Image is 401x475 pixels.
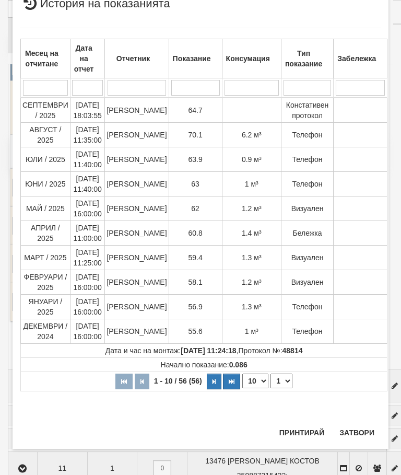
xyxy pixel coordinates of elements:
[281,122,333,147] td: Телефон
[74,44,94,73] b: Дата на отчет
[70,39,105,78] th: Дата на отчет: No sort applied, activate to apply an ascending sort
[281,294,333,319] td: Телефон
[229,361,247,369] strong: 0.086
[25,49,58,68] b: Месец на отчитане
[273,424,331,441] button: Принтирай
[173,54,211,63] b: Показание
[105,39,169,78] th: Отчетник: No sort applied, activate to apply an ascending sort
[70,147,105,171] td: [DATE] 11:40:00
[281,147,333,171] td: Телефон
[207,374,221,389] button: Следваща страница
[105,98,169,123] td: [PERSON_NAME]
[242,204,262,213] span: 1.2 м³
[181,346,236,355] strong: [DATE] 11:24:18
[161,361,247,369] span: Начално показание:
[191,204,199,213] span: 62
[188,131,202,139] span: 70.1
[70,98,105,123] td: [DATE] 18:03:55
[242,131,262,139] span: 6.2 м³
[21,122,70,147] td: АВГУСТ / 2025
[281,196,333,221] td: Визуален
[105,245,169,270] td: [PERSON_NAME]
[188,278,202,286] span: 58.1
[105,122,169,147] td: [PERSON_NAME]
[281,98,333,123] td: Констативен протокол
[21,39,70,78] th: Месец на отчитане: No sort applied, activate to apply an ascending sort
[105,319,169,343] td: [PERSON_NAME]
[70,294,105,319] td: [DATE] 16:00:00
[105,196,169,221] td: [PERSON_NAME]
[105,346,237,355] span: Дата и час на монтаж:
[188,155,202,164] span: 63.9
[169,39,222,78] th: Показание: No sort applied, activate to apply an ascending sort
[21,270,70,294] td: ФЕВРУАРИ / 2025
[21,319,70,343] td: ДЕКЕМВРИ / 2024
[281,245,333,270] td: Визуален
[245,327,258,335] span: 1 м³
[282,346,303,355] strong: 48814
[242,374,268,388] select: Брой редове на страница
[70,171,105,196] td: [DATE] 11:40:00
[105,171,169,196] td: [PERSON_NAME]
[242,303,262,311] span: 1.3 м³
[281,171,333,196] td: Телефон
[242,278,262,286] span: 1.2 м³
[334,39,387,78] th: Забележка: No sort applied, activate to apply an ascending sort
[151,377,205,385] span: 1 - 10 / 56 (56)
[105,221,169,245] td: [PERSON_NAME]
[242,253,262,262] span: 1.3 м³
[281,319,333,343] td: Телефон
[226,54,270,63] b: Консумация
[270,374,292,388] select: Страница номер
[70,122,105,147] td: [DATE] 11:35:00
[222,39,281,78] th: Консумация: No sort applied, activate to apply an ascending sort
[281,270,333,294] td: Визуален
[70,221,105,245] td: [DATE] 11:00:00
[70,270,105,294] td: [DATE] 16:00:00
[188,327,202,335] span: 55.6
[70,196,105,221] td: [DATE] 16:00:00
[188,253,202,262] span: 59.4
[21,221,70,245] td: АПРИЛ / 2025
[135,374,149,389] button: Предишна страница
[21,98,70,123] td: СЕПТЕМВРИ / 2025
[281,221,333,245] td: Бележка
[115,374,133,389] button: Първа страница
[21,171,70,196] td: ЮНИ / 2025
[333,424,381,441] button: Затвори
[21,147,70,171] td: ЮЛИ / 2025
[70,319,105,343] td: [DATE] 16:00:00
[21,245,70,270] td: МАРТ / 2025
[105,270,169,294] td: [PERSON_NAME]
[70,245,105,270] td: [DATE] 11:25:00
[191,180,199,188] span: 63
[242,229,262,237] span: 1.4 м³
[188,106,202,114] span: 64.7
[337,54,376,63] b: Забележка
[21,343,387,357] td: ,
[238,346,302,355] span: Протокол №:
[242,155,262,164] span: 0.9 м³
[21,294,70,319] td: ЯНУАРИ / 2025
[105,294,169,319] td: [PERSON_NAME]
[223,374,240,389] button: Последна страница
[281,39,333,78] th: Тип показание: No sort applied, activate to apply an ascending sort
[285,49,322,68] b: Тип показание
[188,303,202,311] span: 56.9
[105,147,169,171] td: [PERSON_NAME]
[245,180,258,188] span: 1 м³
[188,229,202,237] span: 60.8
[21,196,70,221] td: МАЙ / 2025
[116,54,150,63] b: Отчетник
